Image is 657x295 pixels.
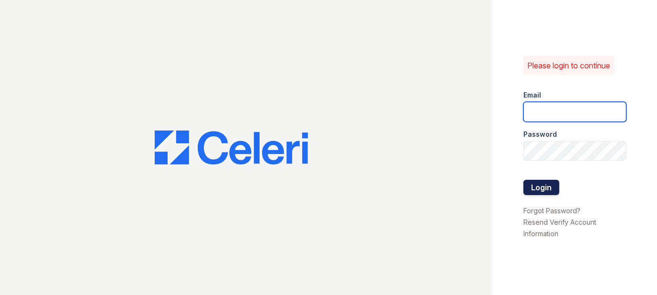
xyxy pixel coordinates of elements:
[523,180,559,195] button: Login
[523,218,596,238] a: Resend Verify Account Information
[523,130,557,139] label: Password
[523,90,541,100] label: Email
[155,131,308,165] img: CE_Logo_Blue-a8612792a0a2168367f1c8372b55b34899dd931a85d93a1a3d3e32e68fde9ad4.png
[527,60,610,71] p: Please login to continue
[523,207,580,215] a: Forgot Password?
